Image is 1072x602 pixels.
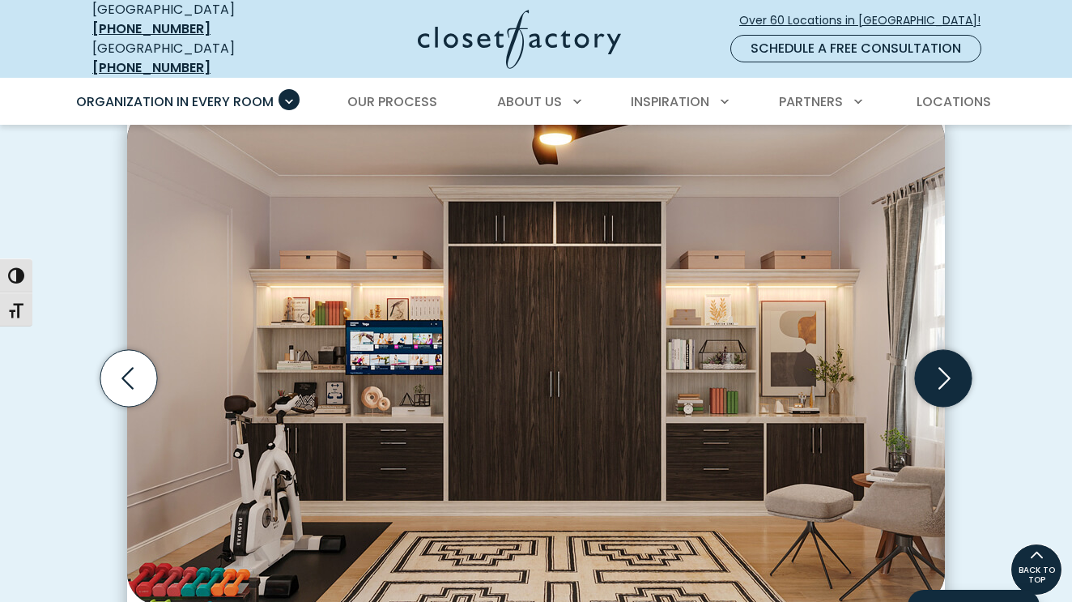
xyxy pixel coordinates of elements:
[908,344,978,413] button: Next slide
[92,39,291,78] div: [GEOGRAPHIC_DATA]
[1011,566,1061,585] span: BACK TO TOP
[418,10,621,69] img: Closet Factory Logo
[631,92,709,111] span: Inspiration
[65,79,1007,125] nav: Primary Menu
[739,12,993,29] span: Over 60 Locations in [GEOGRAPHIC_DATA]!
[730,35,981,62] a: Schedule a Free Consultation
[92,58,211,77] a: [PHONE_NUMBER]
[779,92,843,111] span: Partners
[738,6,994,35] a: Over 60 Locations in [GEOGRAPHIC_DATA]!
[347,92,437,111] span: Our Process
[1010,544,1062,596] a: BACK TO TOP
[917,92,991,111] span: Locations
[92,19,211,38] a: [PHONE_NUMBER]
[76,92,274,111] span: Organization in Every Room
[94,344,164,413] button: Previous slide
[497,92,562,111] span: About Us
